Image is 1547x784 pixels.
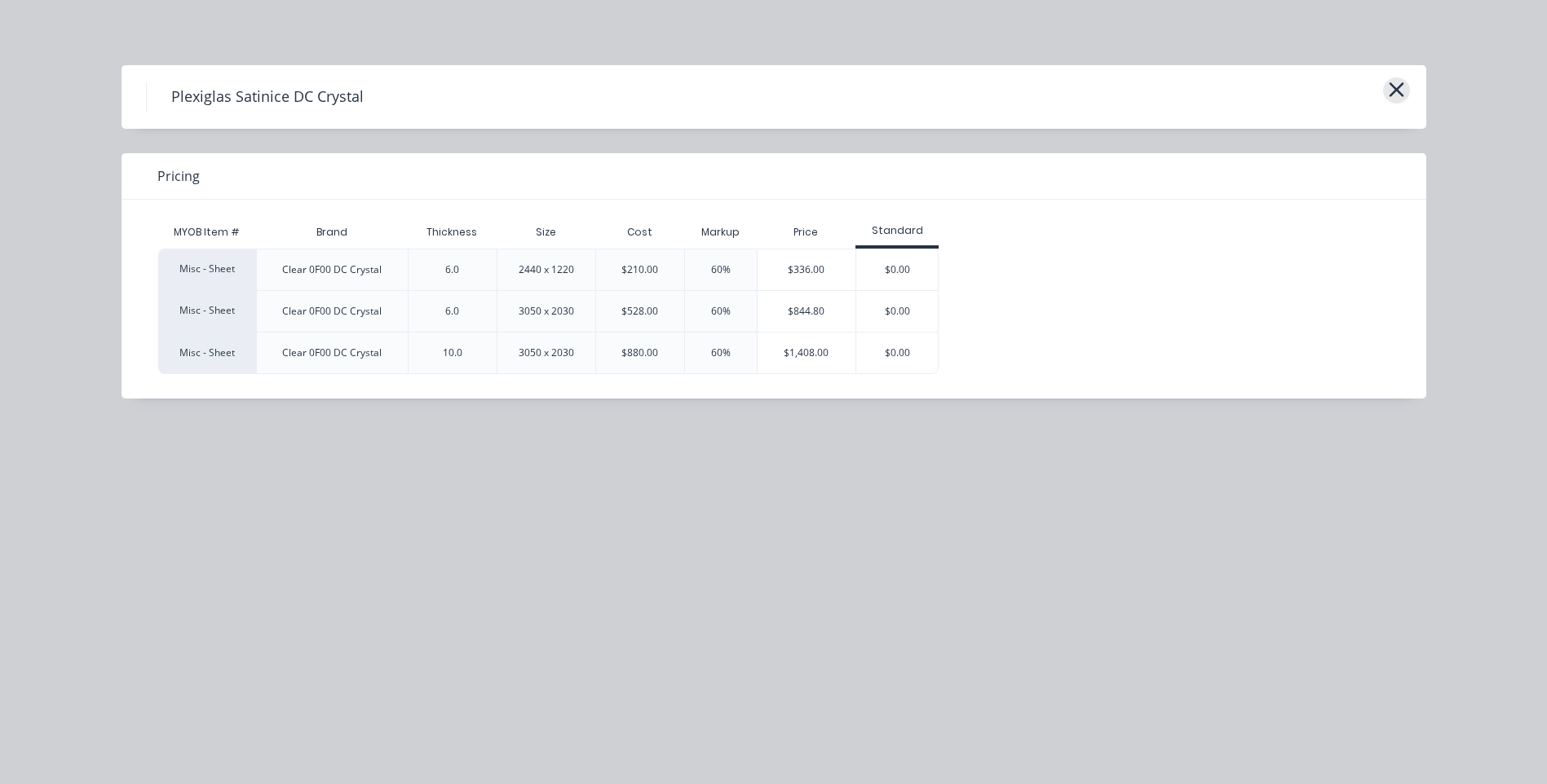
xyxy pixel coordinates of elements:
[711,346,731,360] div: 60%
[443,346,462,360] div: 10.0
[856,333,938,373] div: $0.00
[413,212,490,253] div: Thickness
[519,304,574,319] div: 3050 x 2030
[158,332,256,374] div: Misc - Sheet
[758,291,856,332] div: $844.80
[711,304,731,319] div: 60%
[621,262,658,277] div: $210.00
[758,333,856,373] div: $1,408.00
[757,216,856,249] div: Price
[621,304,658,319] div: $528.00
[445,262,459,277] div: 6.0
[856,291,938,332] div: $0.00
[282,304,382,319] div: Clear 0F00 DC Crystal
[856,249,938,290] div: $0.00
[519,262,574,277] div: 2440 x 1220
[519,346,574,360] div: 3050 x 2030
[157,166,200,186] span: Pricing
[158,290,256,332] div: Misc - Sheet
[711,262,731,277] div: 60%
[445,304,459,319] div: 6.0
[158,249,256,290] div: Misc - Sheet
[758,249,856,290] div: $336.00
[523,212,569,253] div: Size
[303,212,360,253] div: Brand
[595,216,684,249] div: Cost
[146,81,388,112] h4: Plexiglas Satinice DC Crystal
[621,346,658,360] div: $880.00
[282,346,382,360] div: Clear 0F00 DC Crystal
[282,262,382,277] div: Clear 0F00 DC Crystal
[684,216,757,249] div: Markup
[855,223,939,238] div: Standard
[158,216,256,249] div: MYOB Item #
